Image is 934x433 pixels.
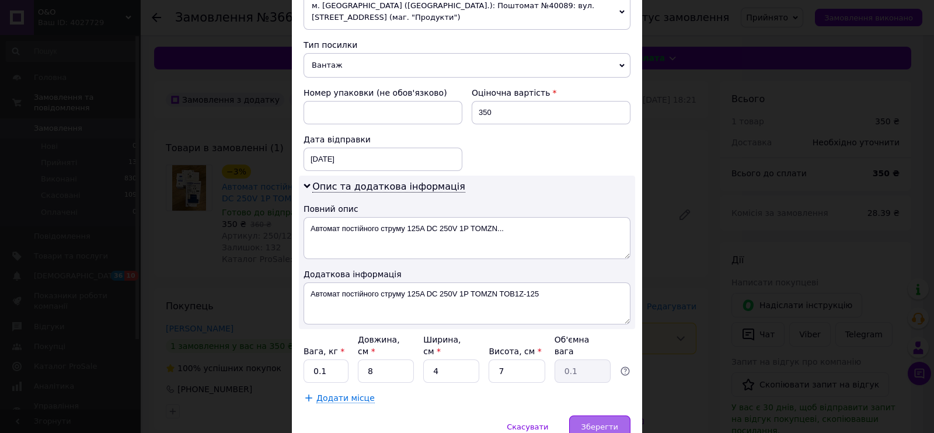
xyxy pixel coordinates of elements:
[555,334,611,357] div: Об'ємна вага
[304,347,344,356] label: Вага, кг
[581,422,618,431] span: Зберегти
[304,282,630,324] textarea: Автомат постійного струму 125A DC 250V 1P TOMZN TOB1Z-125
[304,53,630,78] span: Вантаж
[472,87,630,99] div: Оціночна вартість
[304,268,630,280] div: Додаткова інформація
[304,87,462,99] div: Номер упаковки (не обов'язково)
[423,335,461,356] label: Ширина, см
[507,422,548,431] span: Скасувати
[358,335,400,356] label: Довжина, см
[304,203,630,215] div: Повний опис
[304,40,357,50] span: Тип посилки
[489,347,541,356] label: Висота, см
[304,217,630,259] textarea: Автомат постійного струму 125A DC 250V 1P TOMZN...
[316,393,375,403] span: Додати місце
[312,181,465,193] span: Опис та додаткова інформація
[304,134,462,145] div: Дата відправки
